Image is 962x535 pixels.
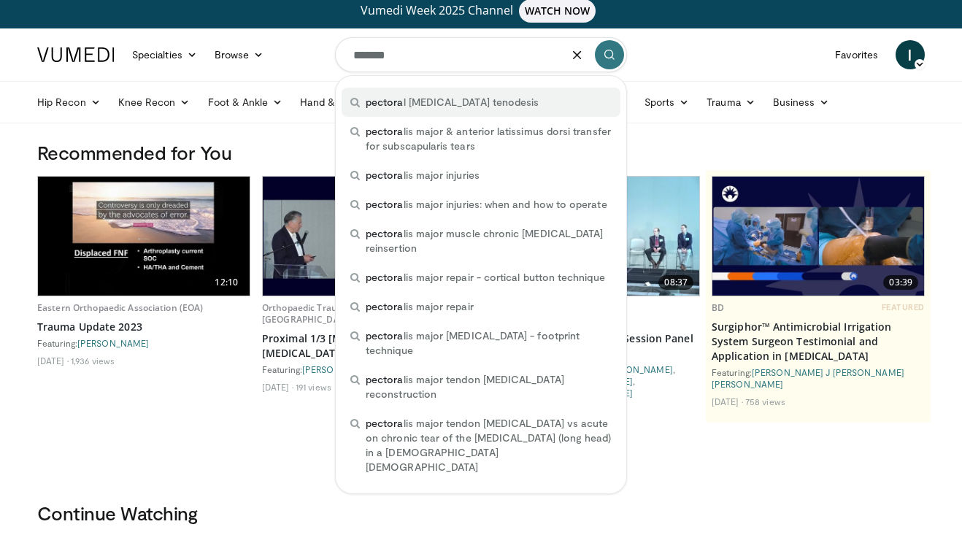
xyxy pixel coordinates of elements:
[366,198,404,210] span: pectora
[366,416,612,474] span: lis major tendon [MEDICAL_DATA] vs acute on chronic tear of the [MEDICAL_DATA] (long head) in a [...
[262,363,475,375] div: Featuring:
[123,40,206,69] a: Specialties
[37,501,925,525] h3: Continue Watching
[209,275,244,290] span: 12:10
[745,396,785,407] li: 758 views
[37,141,925,164] h3: Recommended for You
[366,95,539,109] span: l [MEDICAL_DATA] tenodesis
[38,177,250,296] a: 12:10
[37,301,203,314] a: Eastern Orthopaedic Association (EOA)
[37,355,69,366] li: [DATE]
[366,124,612,153] span: lis major & anterior latissimus dorsi transfer for subscapularis tears
[263,177,474,296] a: 10:39
[291,88,385,117] a: Hand & Wrist
[366,226,612,255] span: lis major muscle chronic [MEDICAL_DATA] reinsertion
[37,337,250,349] div: Featuring:
[366,372,612,401] span: lis major tendon [MEDICAL_DATA] reconstruction
[764,88,839,117] a: Business
[263,177,474,296] img: 130e5ff6-5539-4c13-8776-4a9f2ba6df05.620x360_q85_upscale.jpg
[366,299,474,314] span: lis major repair
[77,338,149,348] a: [PERSON_NAME]
[882,302,925,312] span: FEATURED
[335,37,627,72] input: Search topics, interventions
[636,88,699,117] a: Sports
[366,197,607,212] span: lis major injuries: when and how to operate
[366,125,404,137] span: pectora
[366,300,404,312] span: pectora
[302,364,374,374] a: [PERSON_NAME]
[712,177,924,296] img: 70422da6-974a-44ac-bf9d-78c82a89d891.620x360_q85_upscale.jpg
[366,168,480,182] span: lis major injuries
[712,396,743,407] li: [DATE]
[37,320,250,334] a: Trauma Update 2023
[366,328,612,358] span: lis major [MEDICAL_DATA] - footprint technique
[896,40,925,69] a: I
[28,88,109,117] a: Hip Recon
[712,320,925,363] a: Surgiphor™ Antimicrobial Irrigation System Surgeon Testimonial and Application in [MEDICAL_DATA]
[262,331,475,361] a: Proximal 1/3 [MEDICAL_DATA] [MEDICAL_DATA]: Nail vs Plate Fixation
[883,275,918,290] span: 03:39
[712,301,724,314] a: BD
[206,40,273,69] a: Browse
[698,88,764,117] a: Trauma
[366,373,404,385] span: pectora
[366,271,404,283] span: pectora
[366,169,404,181] span: pectora
[262,381,293,393] li: [DATE]
[601,364,672,374] a: [PERSON_NAME]
[262,301,402,326] a: Orthopaedic Trauma Institute at [GEOGRAPHIC_DATA]
[71,355,115,366] li: 1,936 views
[658,275,693,290] span: 08:37
[366,329,404,342] span: pectora
[199,88,292,117] a: Foot & Ankle
[712,177,924,296] a: 03:39
[366,417,404,429] span: pectora
[296,381,331,393] li: 191 views
[712,367,904,389] a: [PERSON_NAME] J [PERSON_NAME] [PERSON_NAME]
[38,177,250,296] img: 9d8fa158-8430-4cd3-8233-a15ec9665979.620x360_q85_upscale.jpg
[366,270,605,285] span: lis major repair - cortical button technique
[37,47,115,62] img: VuMedi Logo
[826,40,887,69] a: Favorites
[366,96,404,108] span: pectora
[712,366,925,390] div: Featuring:
[109,88,199,117] a: Knee Recon
[366,227,404,239] span: pectora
